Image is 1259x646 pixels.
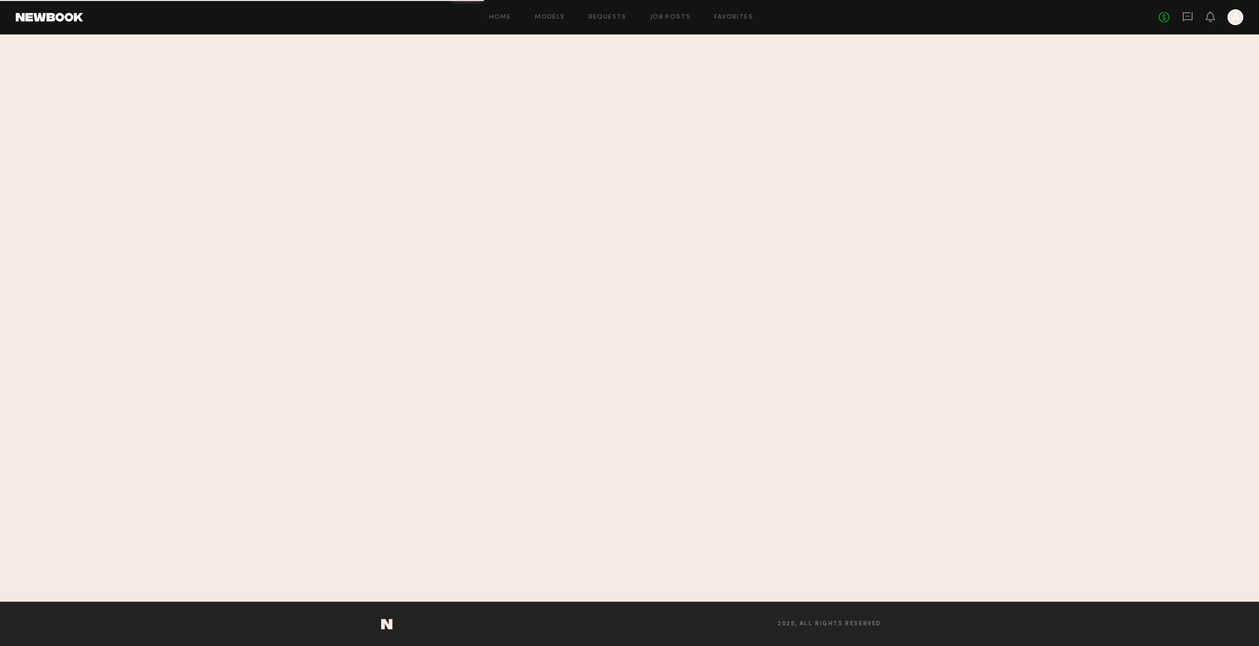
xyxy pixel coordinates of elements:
[714,14,753,21] a: Favorites
[1228,9,1243,25] a: A
[535,14,565,21] a: Models
[489,14,511,21] a: Home
[650,14,691,21] a: Job Posts
[778,621,881,627] span: 2025, all rights reserved
[589,14,627,21] a: Requests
